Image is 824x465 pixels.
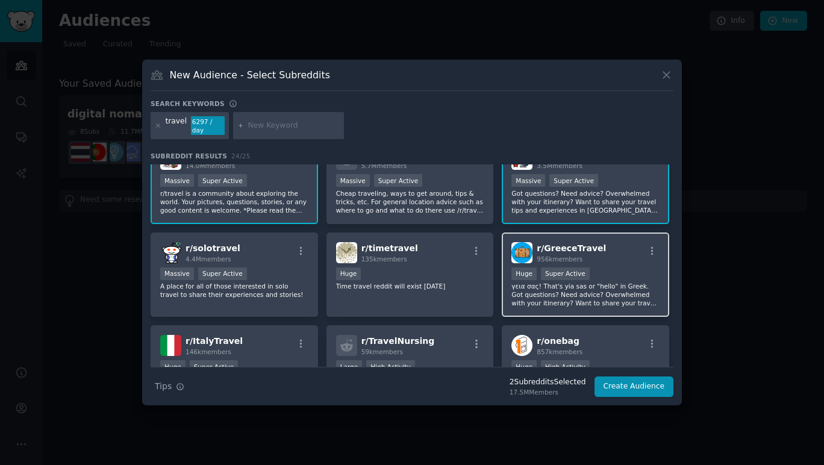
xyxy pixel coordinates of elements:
div: Super Active [374,174,423,187]
span: 857k members [537,348,582,355]
span: 24 / 25 [231,152,251,160]
span: r/ solotravel [186,243,240,253]
button: Tips [151,376,189,397]
p: Cheap traveling, ways to get around, tips & tricks, etc. For general location advice such as wher... [336,189,484,214]
div: High Activity [541,360,590,373]
div: Massive [160,267,194,280]
span: 146k members [186,348,231,355]
div: 6297 / day [191,116,225,136]
div: 17.5M Members [510,388,586,396]
div: Super Active [190,360,239,373]
span: r/ onebag [537,336,579,346]
span: r/ TravelNursing [361,336,435,346]
span: 14.0M members [186,162,235,169]
div: Huge [336,267,361,280]
span: 5.7M members [361,162,407,169]
img: ItalyTravel [160,335,181,356]
span: r/ ItalyTravel [186,336,243,346]
span: 3.5M members [537,162,582,169]
span: r/ GreeceTravel [537,243,606,253]
img: solotravel [160,242,181,263]
div: Super Active [198,267,247,280]
h3: New Audience - Select Subreddits [170,69,330,81]
div: Massive [336,174,370,187]
div: Large [336,360,363,373]
p: Time travel reddit will exist [DATE] [336,282,484,290]
p: γεια σας! That's yia sas or "hello" in Greek. Got questions? Need advice? Overwhelmed with your i... [511,282,660,307]
span: r/ timetravel [361,243,418,253]
span: Subreddit Results [151,152,227,160]
p: A place for all of those interested in solo travel to share their experiences and stories! [160,282,308,299]
div: Super Active [549,174,598,187]
span: Tips [155,380,172,393]
div: Massive [511,174,545,187]
span: 135k members [361,255,407,263]
img: GreeceTravel [511,242,532,263]
span: 956k members [537,255,582,263]
span: 4.4M members [186,255,231,263]
div: 2 Subreddit s Selected [510,377,586,388]
div: Massive [160,174,194,187]
img: timetravel [336,242,357,263]
div: High Activity [366,360,415,373]
span: 59k members [361,348,403,355]
div: Huge [511,267,537,280]
img: onebag [511,335,532,356]
input: New Keyword [248,120,340,131]
button: Create Audience [595,376,674,397]
div: Huge [160,360,186,373]
p: r/travel is a community about exploring the world. Your pictures, questions, stories, or any good... [160,189,308,214]
div: Huge [511,360,537,373]
h3: Search keywords [151,99,225,108]
div: Super Active [198,174,247,187]
div: Super Active [541,267,590,280]
p: Got questions? Need advice? Overwhelmed with your itinerary? Want to share your travel tips and e... [511,189,660,214]
div: travel [166,116,187,136]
